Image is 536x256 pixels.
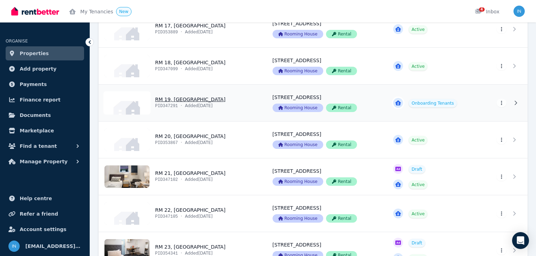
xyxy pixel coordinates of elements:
span: ORGANISE [6,39,28,44]
button: More options [497,209,506,218]
span: 4 [479,7,485,12]
a: Help centre [6,191,84,205]
button: More options [497,172,506,181]
span: Documents [20,111,51,119]
a: View details for RM 22, 4 Park Parade [264,195,385,232]
a: View details for RM 17, 4 Park Parade [385,11,480,47]
a: View details for RM 19, 4 Park Parade [385,85,480,121]
button: More options [497,99,506,107]
button: More options [497,246,506,255]
img: info@museliving.com.au [513,6,525,17]
a: View details for RM 20, 4 Park Parade [99,122,264,158]
span: Finance report [20,96,60,104]
a: Refer a friend [6,207,84,221]
a: View details for RM 22, 4 Park Parade [99,195,264,232]
span: Help centre [20,194,52,203]
a: Documents [6,108,84,122]
span: Properties [20,49,49,58]
a: Marketplace [6,124,84,138]
span: [EMAIL_ADDRESS][DOMAIN_NAME] [25,242,81,250]
a: View details for RM 22, 4 Park Parade [480,195,528,232]
span: Payments [20,80,47,88]
span: Refer a friend [20,210,58,218]
div: Inbox [475,8,499,15]
span: Account settings [20,225,66,234]
a: View details for RM 20, 4 Park Parade [480,122,528,158]
a: View details for RM 18, 4 Park Parade [99,48,264,84]
a: Finance report [6,93,84,107]
span: Find a tenant [20,142,57,150]
img: RentBetter [11,6,59,17]
a: View details for RM 17, 4 Park Parade [480,11,528,47]
a: View details for RM 19, 4 Park Parade [99,85,264,121]
span: Marketplace [20,126,54,135]
a: View details for RM 20, 4 Park Parade [264,122,385,158]
a: View details for RM 21, 4 Park Parade [385,158,480,195]
div: Open Intercom Messenger [512,232,529,249]
a: View details for RM 21, 4 Park Parade [480,158,528,195]
a: Properties [6,46,84,60]
a: View details for RM 18, 4 Park Parade [264,48,385,84]
a: View details for RM 19, 4 Park Parade [480,85,528,121]
a: Add property [6,62,84,76]
span: Manage Property [20,157,68,166]
a: View details for RM 22, 4 Park Parade [385,195,480,232]
span: New [119,9,128,14]
a: Account settings [6,222,84,236]
a: View details for RM 18, 4 Park Parade [385,48,480,84]
img: info@museliving.com.au [8,241,20,252]
a: View details for RM 21, 4 Park Parade [99,158,264,195]
a: View details for RM 18, 4 Park Parade [480,48,528,84]
a: View details for RM 20, 4 Park Parade [385,122,480,158]
button: More options [497,25,506,33]
a: View details for RM 17, 4 Park Parade [99,11,264,47]
button: Manage Property [6,155,84,169]
button: More options [497,136,506,144]
button: More options [497,62,506,70]
a: Payments [6,77,84,91]
a: View details for RM 19, 4 Park Parade [264,85,385,121]
span: Add property [20,65,57,73]
button: Find a tenant [6,139,84,153]
a: View details for RM 17, 4 Park Parade [264,11,385,47]
a: View details for RM 21, 4 Park Parade [264,158,385,195]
